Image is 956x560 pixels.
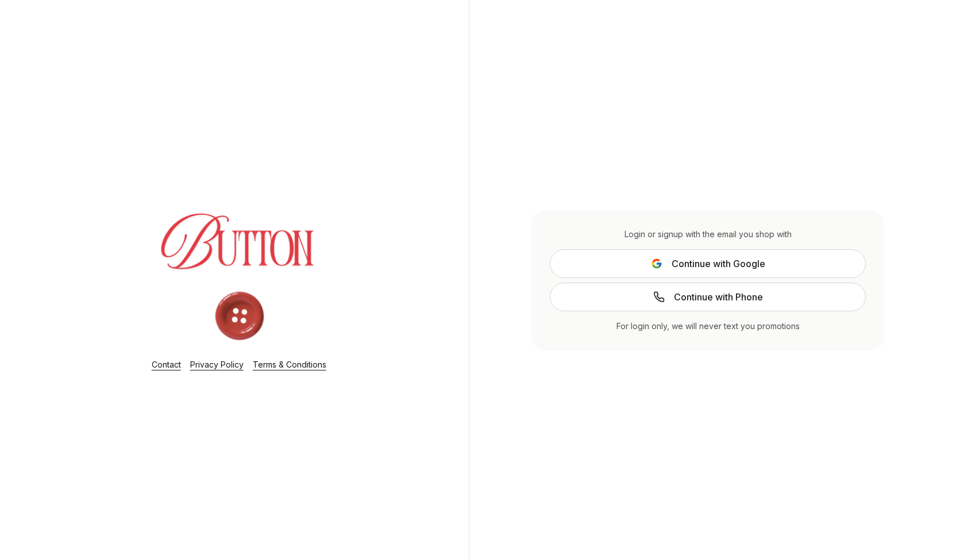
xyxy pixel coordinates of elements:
a: Continue with Phone [550,283,866,311]
span: Continue with Google [672,257,765,271]
a: Terms & Conditions [253,360,326,369]
span: Continue with Phone [674,290,763,304]
div: For login only, we will never text you promotions [550,320,866,332]
a: Privacy Policy [190,360,244,369]
button: Continue with Google [550,249,866,278]
img: Login Layout Image [129,171,349,346]
div: Login or signup with the email you shop with [550,229,866,240]
a: Contact [152,360,181,369]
